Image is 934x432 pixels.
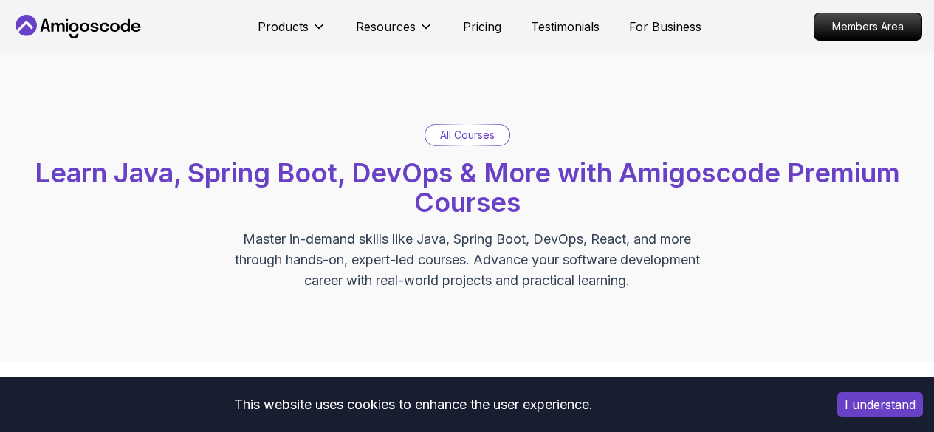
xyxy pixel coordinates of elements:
a: Testimonials [531,18,600,35]
div: This website uses cookies to enhance the user experience. [11,388,815,421]
p: All Courses [440,128,495,143]
a: For Business [629,18,701,35]
span: Learn Java, Spring Boot, DevOps & More with Amigoscode Premium Courses [35,157,900,219]
p: Products [258,18,309,35]
p: Members Area [814,13,921,40]
button: Resources [356,18,433,47]
a: Members Area [814,13,922,41]
button: Accept cookies [837,392,923,417]
p: Master in-demand skills like Java, Spring Boot, DevOps, React, and more through hands-on, expert-... [219,229,715,291]
p: Resources [356,18,416,35]
a: Pricing [463,18,501,35]
button: Products [258,18,326,47]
